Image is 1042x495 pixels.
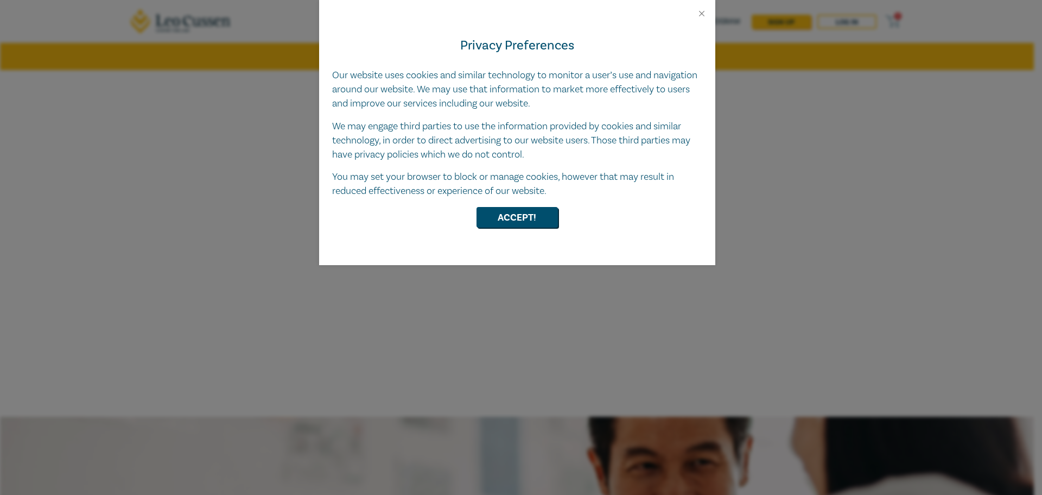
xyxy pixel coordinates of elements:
[332,36,702,55] h4: Privacy Preferences
[332,170,702,198] p: You may set your browser to block or manage cookies, however that may result in reduced effective...
[697,9,707,18] button: Close
[332,120,702,162] p: We may engage third parties to use the information provided by cookies and similar technology, in...
[332,68,702,111] p: Our website uses cookies and similar technology to monitor a user’s use and navigation around our...
[476,207,558,228] button: Accept!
